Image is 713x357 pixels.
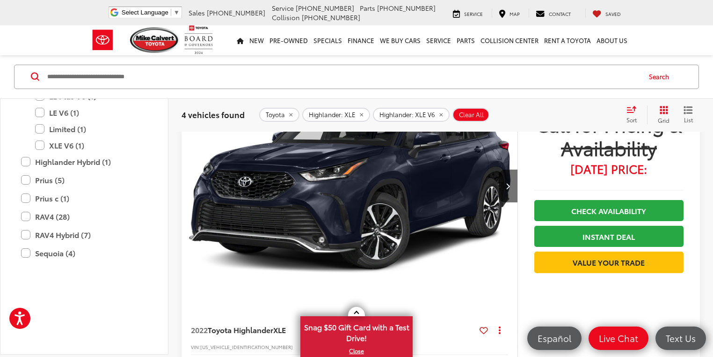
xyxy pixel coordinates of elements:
[301,317,412,346] span: Snag $50 Gift Card with a Test Drive!
[377,25,423,55] a: WE BUY CARS
[452,108,489,122] button: Clear All
[377,3,436,13] span: [PHONE_NUMBER]
[499,170,517,202] button: Next image
[273,324,286,335] span: XLE
[655,327,706,350] a: Text Us
[529,8,578,18] a: Contact
[533,332,576,344] span: Español
[677,105,700,124] button: List View
[21,154,147,170] label: Highlander Hybrid (1)
[509,10,520,17] span: Map
[622,105,647,124] button: Select sort value
[527,327,582,350] a: Español
[534,112,684,159] span: Call for Pricing & Availability
[21,227,147,243] label: RAV4 Hybrid (7)
[302,108,370,122] button: remove Highlander: XLE
[200,343,293,350] span: [US_VEHICLE_IDENTIFICATION_NUMBER]
[499,326,501,334] span: dropdown dots
[35,104,147,121] label: LE V6 (1)
[191,324,208,335] span: 2022
[191,325,476,335] a: 2022Toyota HighlanderXLE
[35,137,147,154] label: XLE V6 (1)
[594,25,630,55] a: About Us
[191,343,200,350] span: VIN:
[345,25,377,55] a: Finance
[267,25,311,55] a: Pre-Owned
[309,111,356,119] span: Highlander: XLE
[35,121,147,137] label: Limited (1)
[130,27,180,53] img: Mike Calvert Toyota
[21,208,147,225] label: RAV4 (28)
[585,8,628,18] a: My Saved Vehicles
[373,108,450,122] button: remove Highlander: XLE%20V6
[478,25,541,55] a: Collision Center
[207,8,265,17] span: [PHONE_NUMBER]
[181,60,518,312] a: 2022 Toyota Highlander XLE2022 Toyota Highlander XLE2022 Toyota Highlander XLE2022 Toyota Highlan...
[534,200,684,221] a: Check Availability
[640,65,683,89] button: Search
[21,190,147,207] label: Prius c (1)
[272,13,300,22] span: Collision
[266,111,285,119] span: Toyota
[459,111,484,119] span: Clear All
[626,116,637,124] span: Sort
[46,66,640,88] input: Search by Make, Model, or Keyword
[423,25,454,55] a: Service
[174,9,180,16] span: ▼
[589,327,648,350] a: Live Chat
[122,9,168,16] span: Select Language
[122,9,180,16] a: Select Language​
[85,25,120,55] img: Toyota
[534,164,684,173] span: [DATE] Price:
[684,116,693,124] span: List
[446,8,490,18] a: Service
[311,25,345,55] a: Specials
[234,25,247,55] a: Home
[247,25,267,55] a: New
[534,252,684,273] a: Value Your Trade
[464,10,483,17] span: Service
[534,226,684,247] a: Instant Deal
[259,108,299,122] button: remove Toyota
[189,8,205,17] span: Sales
[605,10,621,17] span: Saved
[360,3,375,13] span: Parts
[21,245,147,261] label: Sequoia (4)
[594,332,643,344] span: Live Chat
[379,111,435,119] span: Highlander: XLE V6
[541,25,594,55] a: Rent a Toyota
[272,3,294,13] span: Service
[208,324,273,335] span: Toyota Highlander
[296,3,354,13] span: [PHONE_NUMBER]
[302,13,360,22] span: [PHONE_NUMBER]
[182,109,245,120] span: 4 vehicles found
[549,10,571,17] span: Contact
[658,116,669,124] span: Grid
[647,105,677,124] button: Grid View
[181,60,518,313] img: 2022 Toyota Highlander XLE
[492,322,508,338] button: Actions
[181,60,518,312] div: 2022 Toyota Highlander XLE 0
[661,332,700,344] span: Text Us
[21,172,147,188] label: Prius (5)
[492,8,527,18] a: Map
[454,25,478,55] a: Parts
